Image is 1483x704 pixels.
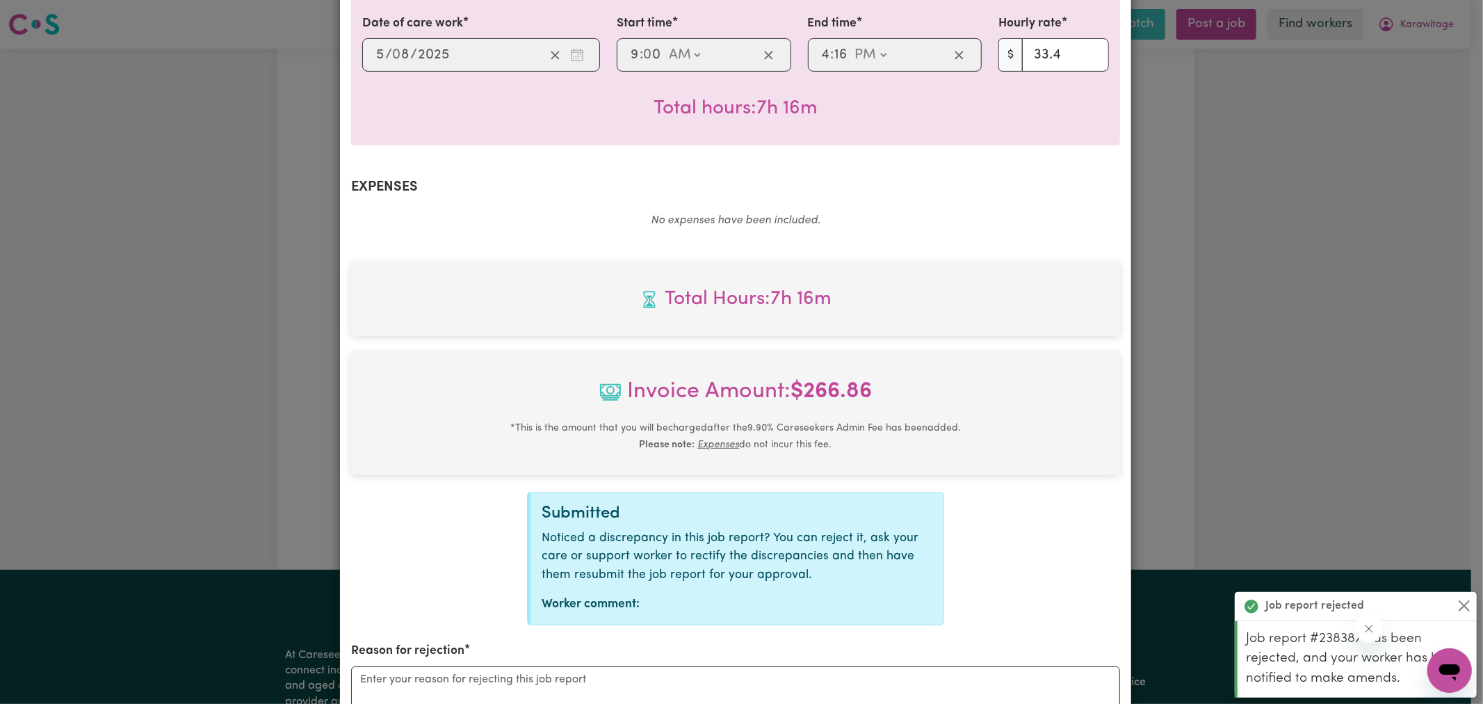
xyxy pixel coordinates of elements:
input: -- [834,45,848,65]
input: -- [630,45,640,65]
span: / [385,47,392,63]
b: $ 266.86 [791,381,872,403]
button: Close [1456,598,1473,614]
u: Expenses [698,440,740,450]
span: 0 [392,48,400,62]
strong: Job report rejected [1265,598,1364,614]
em: No expenses have been included. [651,215,820,226]
input: -- [393,45,410,65]
input: -- [375,45,385,65]
span: Invoice Amount: [362,375,1109,419]
span: : [640,47,643,63]
span: / [410,47,417,63]
span: Total hours worked: 7 hours 16 minutes [362,285,1109,314]
h2: Expenses [351,179,1120,195]
label: Reason for rejection [351,642,464,660]
label: Hourly rate [998,15,1062,33]
button: Enter the date of care work [566,45,588,65]
b: Please note: [640,440,695,450]
span: Total hours worked: 7 hours 16 minutes [654,99,818,118]
p: Noticed a discrepancy in this job report? You can reject it, ask your care or support worker to r... [542,529,932,584]
iframe: Close message [1355,615,1383,643]
label: Start time [617,15,672,33]
span: Need any help? [8,10,84,21]
label: End time [808,15,857,33]
input: ---- [417,45,450,65]
iframe: Button to launch messaging window [1427,648,1472,693]
span: : [831,47,834,63]
span: $ [998,38,1023,72]
p: Job report #238387 has been rejected, and your worker has been notified to make amends. [1246,630,1468,689]
label: Date of care work [362,15,463,33]
button: Clear date [544,45,566,65]
span: Submitted [542,505,620,522]
input: -- [644,45,662,65]
span: 0 [643,48,651,62]
small: This is the amount that you will be charged after the 9.90 % Careseekers Admin Fee has been added... [510,423,961,450]
strong: Worker comment: [542,598,640,610]
input: -- [821,45,831,65]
